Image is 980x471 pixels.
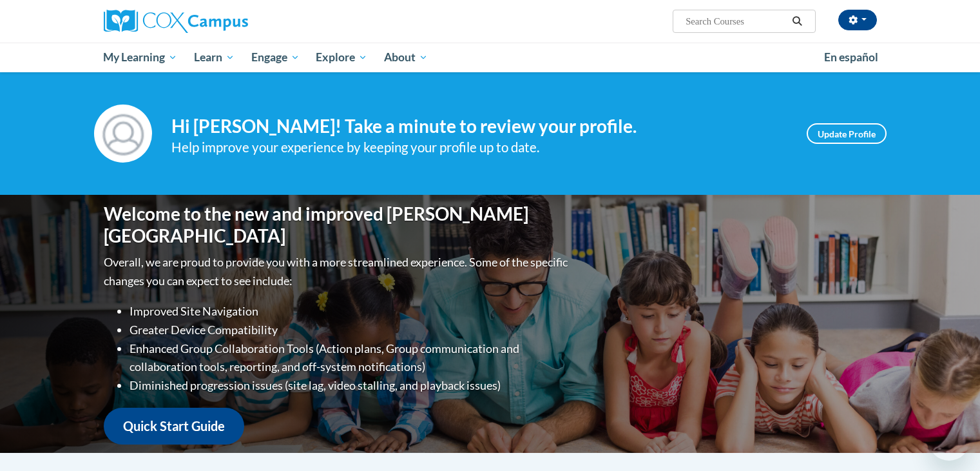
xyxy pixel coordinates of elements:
[243,43,308,72] a: Engage
[95,43,186,72] a: My Learning
[171,115,787,137] h4: Hi [PERSON_NAME]! Take a minute to review your profile.
[130,339,571,377] li: Enhanced Group Collaboration Tools (Action plans, Group communication and collaboration tools, re...
[84,43,896,72] div: Main menu
[684,14,787,29] input: Search Courses
[104,10,349,33] a: Cox Campus
[104,408,244,445] a: Quick Start Guide
[807,123,887,144] a: Update Profile
[104,203,571,246] h1: Welcome to the new and improved [PERSON_NAME][GEOGRAPHIC_DATA]
[791,17,803,26] i: 
[316,50,367,65] span: Explore
[130,302,571,321] li: Improved Site Navigation
[171,137,787,158] div: Help improve your experience by keeping your profile up to date.
[816,44,887,71] a: En español
[384,50,428,65] span: About
[130,376,571,395] li: Diminished progression issues (site lag, video stalling, and playback issues)
[94,105,152,163] img: Profile Image
[928,419,970,461] iframe: Button to launch messaging window
[307,43,376,72] a: Explore
[824,50,878,64] span: En español
[104,253,571,290] p: Overall, we are proud to provide you with a more streamlined experience. Some of the specific cha...
[104,10,248,33] img: Cox Campus
[251,50,300,65] span: Engage
[130,321,571,339] li: Greater Device Compatibility
[194,50,235,65] span: Learn
[376,43,436,72] a: About
[103,50,177,65] span: My Learning
[186,43,243,72] a: Learn
[787,14,807,29] button: Search
[838,10,877,30] button: Account Settings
